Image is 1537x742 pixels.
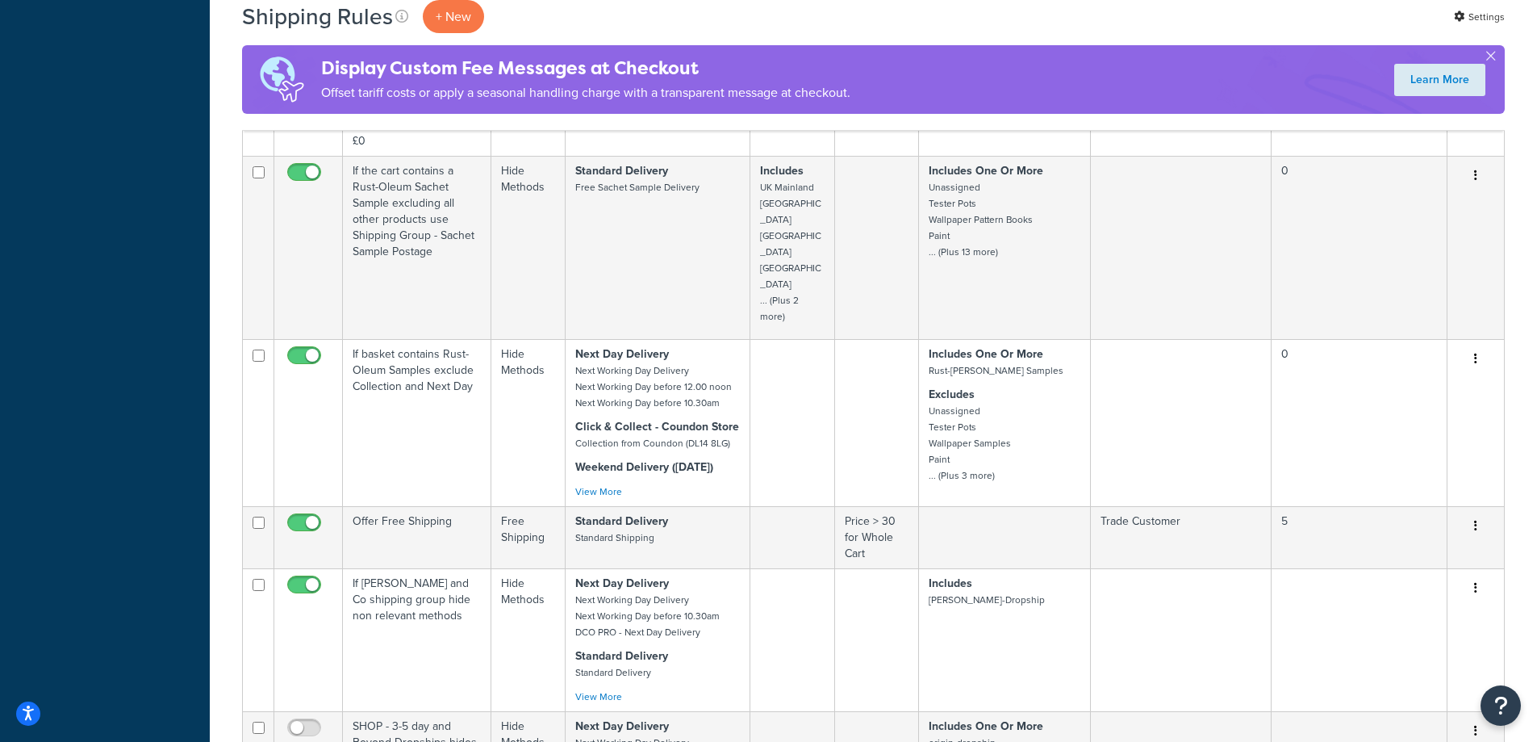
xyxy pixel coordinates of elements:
strong: Includes One Or More [929,718,1043,735]
strong: Standard Delivery [575,513,668,530]
small: Unassigned Tester Pots Wallpaper Samples Paint ... (Plus 3 more) [929,404,1011,483]
td: Hide Methods [491,156,566,339]
strong: Click & Collect - Coundon Store [575,418,739,435]
strong: Includes [929,575,972,592]
td: Free Shipping [491,506,566,568]
strong: Includes [760,162,804,179]
small: Unassigned Tester Pots Wallpaper Pattern Books Paint ... (Plus 13 more) [929,180,1033,259]
small: Rust-[PERSON_NAME] Samples [929,363,1063,378]
h1: Shipping Rules [242,1,393,32]
img: duties-banner-06bc72dcb5fe05cb3f9472aba00be2ae8eb53ab6f0d8bb03d382ba314ac3c341.png [242,45,321,114]
small: [PERSON_NAME]-Dropship [929,593,1045,607]
div: v 4.0.25 [45,26,79,39]
img: logo_orange.svg [26,26,39,39]
strong: Includes One Or More [929,346,1043,363]
td: If basket contains Rust-Oleum Samples exclude Collection and Next Day [343,339,491,506]
strong: Excludes [929,386,975,403]
img: website_grey.svg [26,42,39,55]
div: Keywords by Traffic [178,95,272,106]
small: Standard Delivery [575,665,651,680]
button: Open Resource Center [1481,685,1521,726]
a: Settings [1454,6,1505,28]
div: Domain Overview [61,95,144,106]
small: Free Sachet Sample Delivery [575,180,700,195]
strong: Weekend Delivery ([DATE]) [575,459,713,476]
a: View More [575,690,622,704]
small: Next Working Day Delivery Next Working Day before 10.30am DCO PRO - Next Day Delivery [575,593,720,639]
strong: Standard Delivery [575,162,668,179]
td: 0 [1272,339,1447,506]
small: UK Mainland [GEOGRAPHIC_DATA] [GEOGRAPHIC_DATA] [GEOGRAPHIC_DATA] ... (Plus 2 more) [760,180,821,324]
div: Domain: [DOMAIN_NAME] [42,42,178,55]
td: If [PERSON_NAME] and Co shipping group hide non relevant methods [343,568,491,711]
td: 5 [1272,506,1447,568]
td: Hide Methods [491,339,566,506]
td: Price > 30 for Whole Cart [835,506,919,568]
strong: Includes One Or More [929,162,1043,179]
td: 0 [1272,156,1447,339]
strong: Next Day Delivery [575,575,669,592]
p: Offset tariff costs or apply a seasonal handling charge with a transparent message at checkout. [321,82,850,104]
small: Standard Shipping [575,530,654,545]
small: Next Working Day Delivery Next Working Day before 12.00 noon Next Working Day before 10.30am [575,363,732,410]
strong: Next Day Delivery [575,346,669,363]
td: Hide Methods [491,568,566,711]
a: Learn More [1394,64,1485,96]
h4: Display Custom Fee Messages at Checkout [321,55,850,82]
strong: Standard Delivery [575,648,668,664]
td: If the cart contains a Rust-Oleum Sachet Sample excluding all other products use Shipping Group -... [343,156,491,339]
img: tab_keywords_by_traffic_grey.svg [161,94,173,107]
img: tab_domain_overview_orange.svg [44,94,56,107]
td: Offer Free Shipping [343,506,491,568]
a: View More [575,484,622,499]
strong: Next Day Delivery [575,718,669,735]
small: Collection from Coundon (DL14 8LG) [575,436,730,451]
td: Trade Customer [1091,506,1271,568]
